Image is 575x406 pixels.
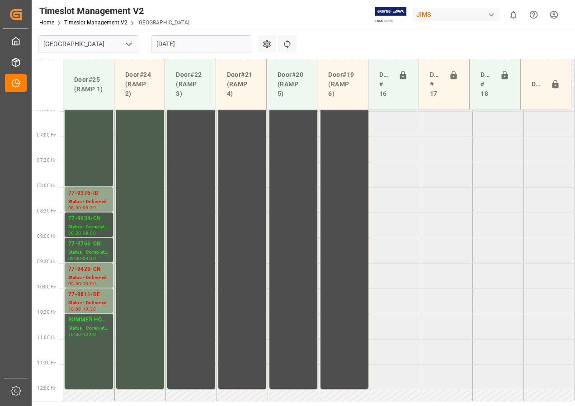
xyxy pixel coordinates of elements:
div: Door#25 (RAMP 1) [71,71,107,98]
div: Door#20 (RAMP 5) [274,66,310,102]
span: 07:00 Hr [37,132,56,137]
span: 08:30 Hr [37,208,56,213]
div: Door#21 (RAMP 4) [223,66,259,102]
div: Doors # 18 [477,66,496,102]
a: Home [39,19,54,26]
div: 77-9425-CN [68,265,109,274]
div: Status - Completed [68,223,109,231]
span: 12:00 Hr [37,386,56,391]
div: 09:30 [68,282,81,286]
div: - [81,332,83,336]
div: JIMS [413,8,500,21]
img: Exertis%20JAM%20-%20Email%20Logo.jpg_1722504956.jpg [375,7,406,23]
div: 77-9634-CN [68,214,109,223]
div: - [81,231,83,235]
div: 10:00 [68,307,81,311]
input: Type to search/select [38,35,138,52]
div: 10:30 [83,307,96,311]
div: 77-9811-DE [68,290,109,299]
div: 09:00 [68,256,81,260]
input: DD-MM-YYYY [151,35,251,52]
div: 77-9766-CN [68,240,109,249]
div: 10:30 [68,332,81,336]
span: 11:30 Hr [37,360,56,365]
div: Status - Completed [68,325,109,332]
div: - [81,206,83,210]
div: 77-9376-ID [68,189,109,198]
div: - [81,282,83,286]
div: 12:00 [83,332,96,336]
span: 09:30 Hr [37,259,56,264]
div: Status - Delivered [68,198,109,206]
span: 09:00 Hr [37,234,56,239]
div: Status - Delivered [68,299,109,307]
span: 10:30 Hr [37,310,56,315]
button: Help Center [523,5,544,25]
span: 07:30 Hr [37,158,56,163]
div: 08:30 [68,231,81,235]
div: 09:00 [83,231,96,235]
div: 10:00 [83,282,96,286]
div: Status - Delivered [68,274,109,282]
div: Doors # 17 [426,66,445,102]
button: show 0 new notifications [503,5,523,25]
div: Timeslot Management V2 [39,4,189,18]
span: 11:00 Hr [37,335,56,340]
div: Door#23 [528,76,547,93]
span: 10:00 Hr [37,284,56,289]
div: 08:00 [68,206,81,210]
div: Door#24 (RAMP 2) [122,66,157,102]
button: open menu [122,37,135,51]
div: Doors # 16 [376,66,395,102]
div: Door#22 (RAMP 3) [172,66,208,102]
a: Timeslot Management V2 [64,19,127,26]
div: Door#19 (RAMP 6) [325,66,360,102]
div: - [81,256,83,260]
div: 09:30 [83,256,96,260]
div: - [81,307,83,311]
div: SUMMER HOURS [68,316,109,325]
button: JIMS [413,6,503,23]
div: 08:30 [83,206,96,210]
div: Status - Completed [68,249,109,256]
span: 08:00 Hr [37,183,56,188]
